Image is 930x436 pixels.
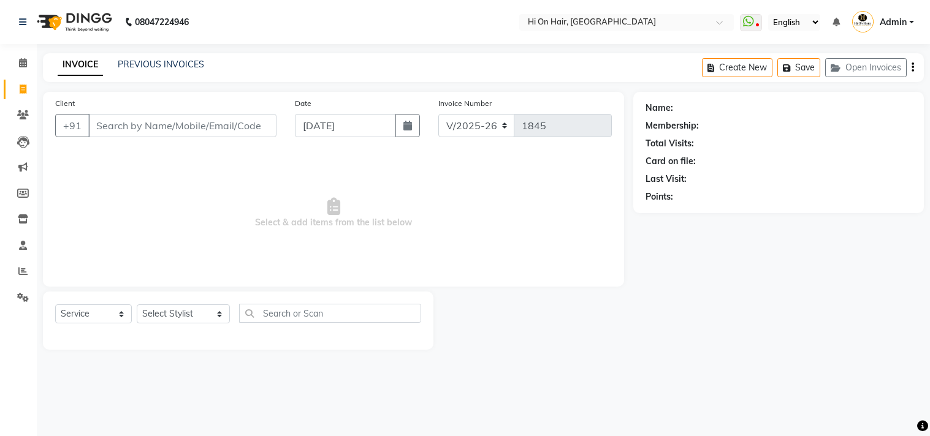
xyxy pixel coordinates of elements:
div: Total Visits: [646,137,694,150]
div: Membership: [646,119,699,132]
input: Search or Scan [239,304,421,323]
img: Admin [852,11,874,32]
span: Select & add items from the list below [55,152,612,274]
button: Create New [702,58,772,77]
span: Admin [880,16,907,29]
img: logo [31,5,115,39]
button: +91 [55,114,90,137]
b: 08047224946 [135,5,189,39]
button: Save [777,58,820,77]
input: Search by Name/Mobile/Email/Code [88,114,276,137]
a: INVOICE [58,54,103,76]
a: PREVIOUS INVOICES [118,59,204,70]
label: Invoice Number [438,98,492,109]
div: Last Visit: [646,173,687,186]
label: Date [295,98,311,109]
button: Open Invoices [825,58,907,77]
div: Card on file: [646,155,696,168]
label: Client [55,98,75,109]
div: Points: [646,190,673,203]
div: Name: [646,102,673,115]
